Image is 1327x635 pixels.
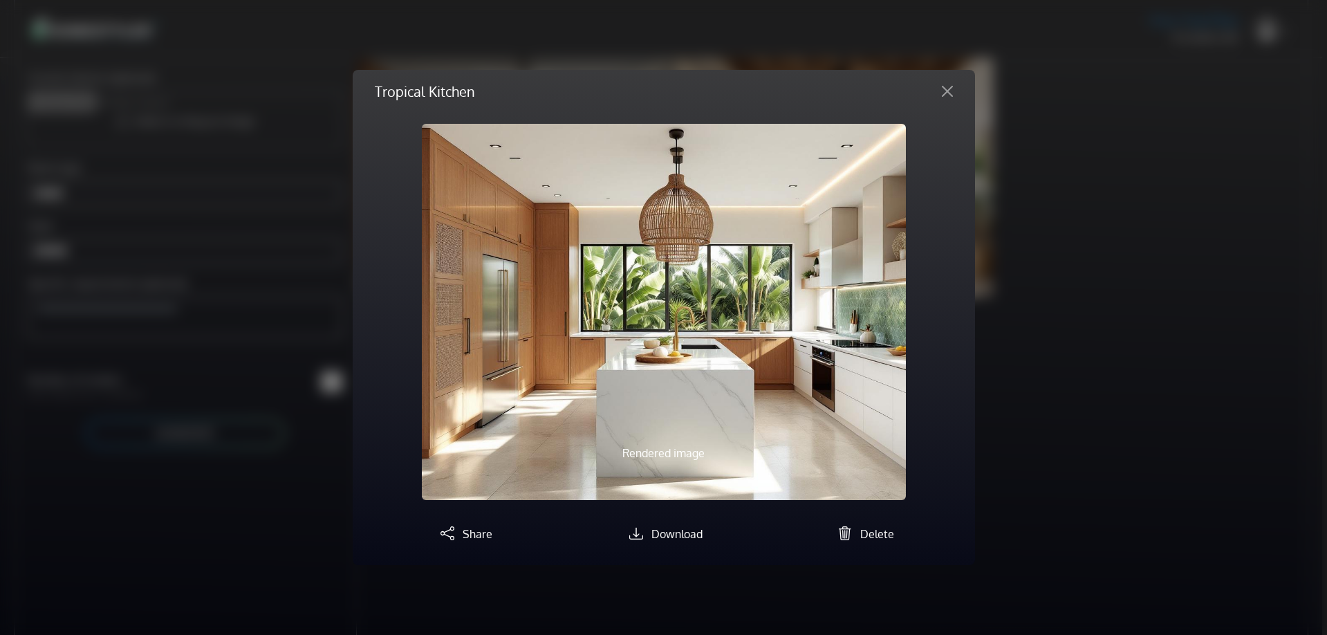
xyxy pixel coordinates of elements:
p: Rendered image [494,445,833,461]
span: Download [651,527,703,541]
span: Delete [860,527,894,541]
span: Share [463,527,492,541]
h5: Tropical Kitchen [375,81,475,102]
a: Share [435,527,492,541]
button: Close [931,80,964,102]
img: homestyler-20251015-1-wbs0xw.jpg [422,124,906,500]
button: Delete [833,522,894,543]
a: Download [624,527,703,541]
